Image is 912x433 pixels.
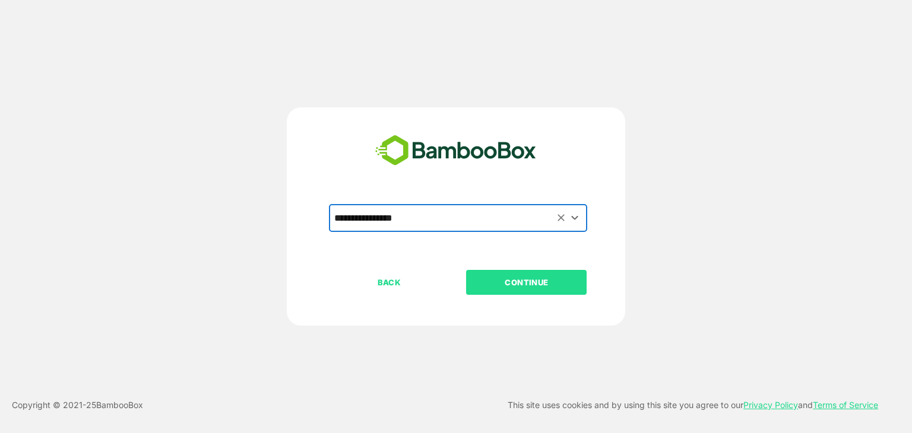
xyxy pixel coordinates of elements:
[330,276,449,289] p: BACK
[567,210,583,226] button: Open
[467,276,586,289] p: CONTINUE
[555,211,568,225] button: Clear
[743,400,798,410] a: Privacy Policy
[466,270,587,295] button: CONTINUE
[329,270,449,295] button: BACK
[369,131,543,170] img: bamboobox
[508,398,878,412] p: This site uses cookies and by using this site you agree to our and
[12,398,143,412] p: Copyright © 2021- 25 BambooBox
[813,400,878,410] a: Terms of Service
